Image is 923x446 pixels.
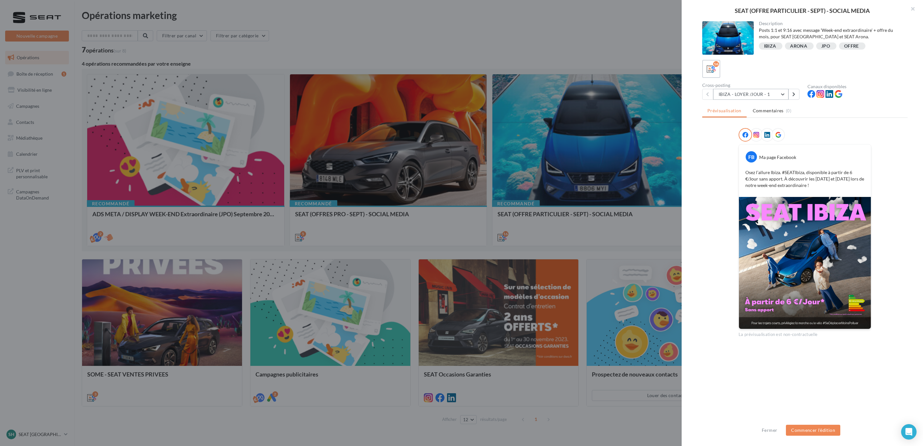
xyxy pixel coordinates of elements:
[746,151,757,163] div: FB
[759,154,796,161] div: Ma page Facebook
[844,44,859,49] div: OFFRE
[692,8,913,14] div: SEAT (OFFRE PARTICULIER - SEPT) - SOCIAL MEDIA
[759,21,903,26] div: Description
[702,83,802,88] div: Cross-posting
[759,426,780,434] button: Fermer
[713,61,719,67] div: 16
[764,44,776,49] div: IBIZA
[901,424,917,440] div: Open Intercom Messenger
[786,425,840,436] button: Commencer l'édition
[807,84,908,89] div: Canaux disponibles
[790,44,807,49] div: ARONA
[753,107,784,114] span: Commentaires
[739,329,871,338] div: La prévisualisation est non-contractuelle
[821,44,830,49] div: JPO
[759,27,903,40] div: Posts 1:1 et 9:16 avec message 'Week-end extraordinaire' + offre du mois, pour SEAT [GEOGRAPHIC_D...
[713,89,788,100] button: IBIZA - LOYER /JOUR - 1
[786,108,791,113] span: (0)
[745,169,864,189] p: Osez l’allure Ibiza. #SEATIbiza, disponible à partir de 6 €/Jour sans apport. À découvrir les [DA...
